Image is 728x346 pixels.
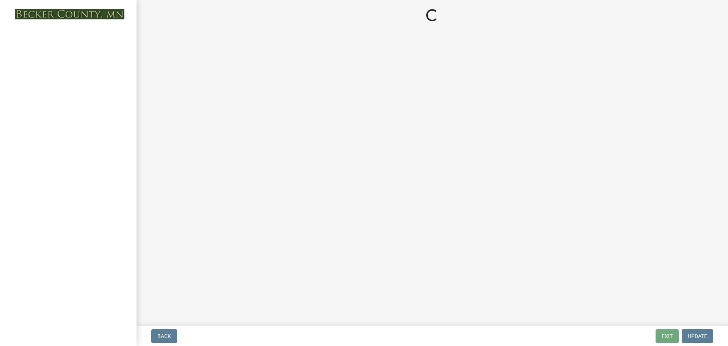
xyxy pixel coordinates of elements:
button: Exit [656,329,679,343]
button: Update [682,329,713,343]
img: Becker County, Minnesota [15,9,124,19]
span: Back [157,333,171,339]
span: Update [688,333,707,339]
button: Back [151,329,177,343]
